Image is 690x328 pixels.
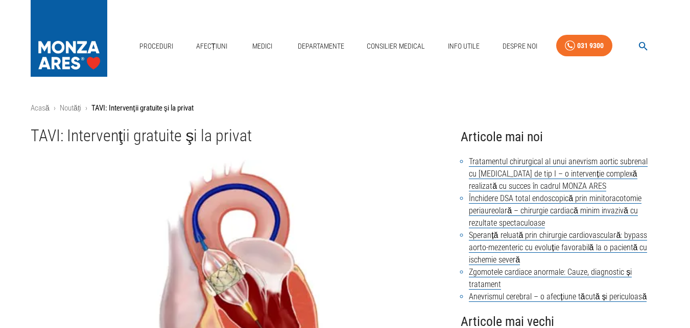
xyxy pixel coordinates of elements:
[85,102,87,114] li: ›
[498,36,541,57] a: Despre Noi
[31,102,660,114] nav: breadcrumb
[60,103,82,113] a: Noutăți
[294,36,348,57] a: Departamente
[469,267,632,290] a: Zgomotele cardiace anormale: Cauze, diagnostic și tratament
[91,102,194,114] p: TAVI: Intervenţii gratuite şi la privat
[577,39,604,52] div: 031 9300
[31,126,445,145] h1: TAVI: Intervenţii gratuite şi la privat
[135,36,177,57] a: Proceduri
[556,35,612,57] a: 031 9300
[363,36,429,57] a: Consilier Medical
[31,103,50,113] a: Acasă
[461,126,659,147] h4: Articole mai noi
[469,230,647,265] a: Speranță reluată prin chirurgie cardiovasculară: bypass aorto-mezenteric cu evoluție favorabilă l...
[469,193,641,228] a: Închidere DSA total endoscopică prin minitoracotomie periaureolară – chirurgie cardiacă minim inv...
[469,157,648,191] a: Tratamentul chirurgical al unui anevrism aortic subrenal cu [MEDICAL_DATA] de tip I – o intervenț...
[469,292,647,302] a: Anevrismul cerebral – o afecțiune tăcută și periculoasă
[54,102,56,114] li: ›
[444,36,484,57] a: Info Utile
[192,36,232,57] a: Afecțiuni
[246,36,279,57] a: Medici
